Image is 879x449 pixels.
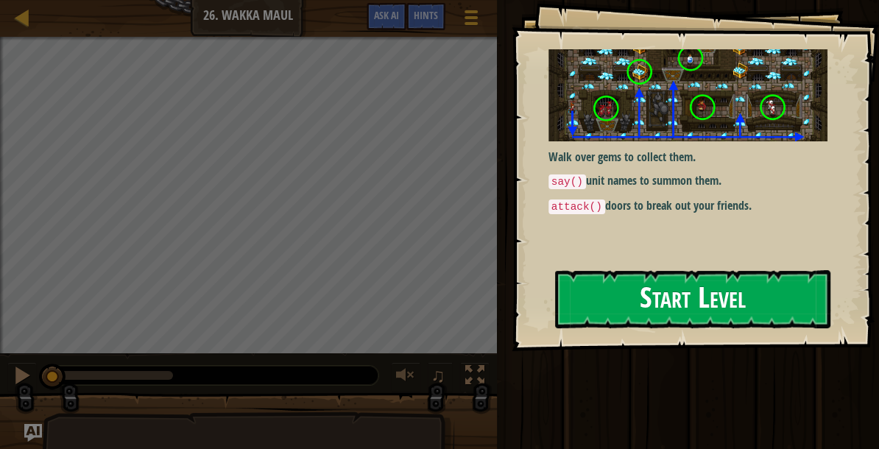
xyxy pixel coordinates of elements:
[414,8,438,22] span: Hints
[555,270,830,328] button: Start Level
[548,199,605,214] code: attack()
[453,3,490,38] button: Show game menu
[374,8,399,22] span: Ask AI
[548,197,827,215] p: doors to break out your friends.
[548,149,827,166] p: Walk over gems to collect them.
[428,362,453,392] button: ♫
[460,362,490,392] button: Toggle fullscreen
[431,364,445,386] span: ♫
[548,172,827,190] p: unit names to summon them.
[24,424,42,442] button: Ask AI
[367,3,406,30] button: Ask AI
[548,49,827,141] img: Wakka maul
[7,362,37,392] button: Ctrl + P: Pause
[391,362,420,392] button: Adjust volume
[548,174,586,189] code: say()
